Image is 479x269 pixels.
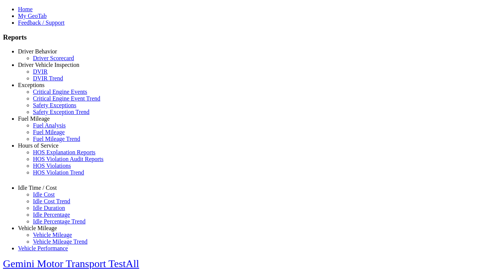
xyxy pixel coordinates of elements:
a: Idle Time / Cost [18,185,57,191]
a: Idle Percentage [33,211,70,218]
a: HOS Violations [33,163,71,169]
a: Idle Cost Trend [33,198,70,204]
a: Hours of Service [18,142,58,149]
a: Critical Engine Event Trend [33,95,100,102]
a: Driver Scorecard [33,55,74,61]
a: HOS Violation Audit Reports [33,156,104,162]
a: Vehicle Mileage [33,232,72,238]
a: Vehicle Mileage [18,225,57,231]
a: Safety Exceptions [33,102,76,108]
a: Vehicle Mileage Trend [33,238,88,245]
a: HOS Explanation Reports [33,149,95,155]
a: Driver Behavior [18,48,57,55]
a: Safety Exception Trend [33,109,89,115]
a: Exceptions [18,82,45,88]
a: Idle Percentage Trend [33,218,85,225]
a: Critical Engine Events [33,89,87,95]
a: Fuel Analysis [33,122,66,129]
a: Fuel Mileage [33,129,65,135]
a: DVIR [33,68,48,75]
a: DVIR Trend [33,75,63,81]
a: HOS Violation Trend [33,169,84,176]
a: Fuel Mileage [18,115,50,122]
a: Idle Duration [33,205,65,211]
h3: Reports [3,33,476,41]
a: Feedback / Support [18,19,64,26]
a: Idle Cost [33,191,55,198]
a: Fuel Mileage Trend [33,136,80,142]
a: Home [18,6,33,12]
a: Driver Vehicle Inspection [18,62,79,68]
a: My GeoTab [18,13,47,19]
a: Vehicle Performance [18,245,68,251]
